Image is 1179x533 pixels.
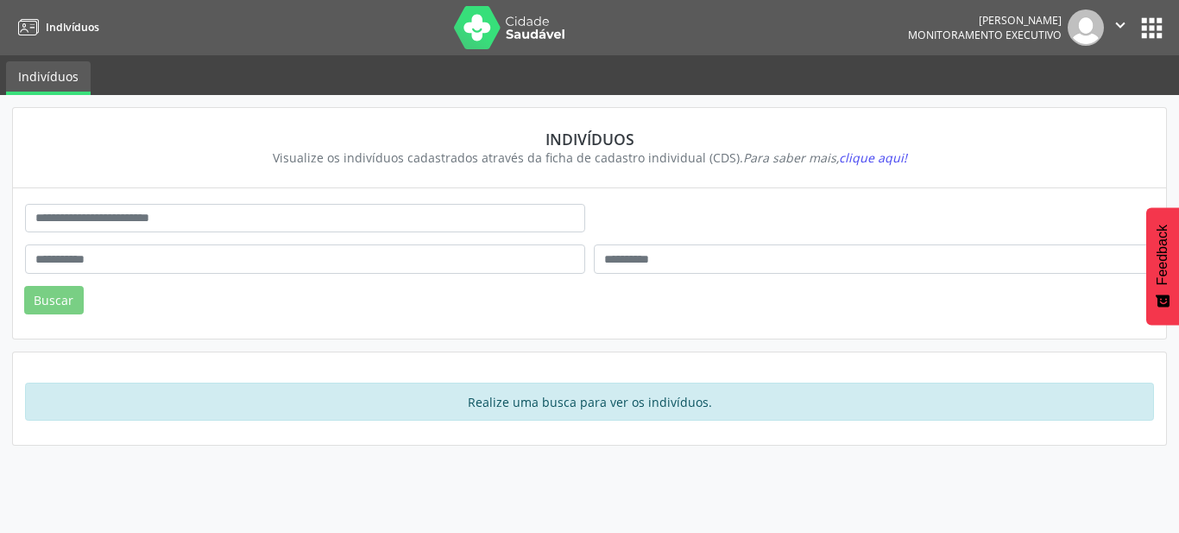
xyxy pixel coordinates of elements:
span: clique aqui! [839,149,907,166]
i:  [1111,16,1130,35]
a: Indivíduos [12,13,99,41]
span: Indivíduos [46,20,99,35]
div: Visualize os indivíduos cadastrados através da ficha de cadastro individual (CDS). [37,149,1142,167]
div: [PERSON_NAME] [908,13,1062,28]
button: apps [1137,13,1167,43]
span: Monitoramento Executivo [908,28,1062,42]
div: Realize uma busca para ver os indivíduos. [25,383,1154,421]
span: Feedback [1155,225,1170,285]
a: Indivíduos [6,61,91,95]
img: img [1068,10,1104,46]
button: Feedback - Mostrar pesquisa [1146,207,1179,325]
button: Buscar [24,286,84,315]
div: Indivíduos [37,130,1142,149]
button:  [1104,10,1137,46]
i: Para saber mais, [743,149,907,166]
